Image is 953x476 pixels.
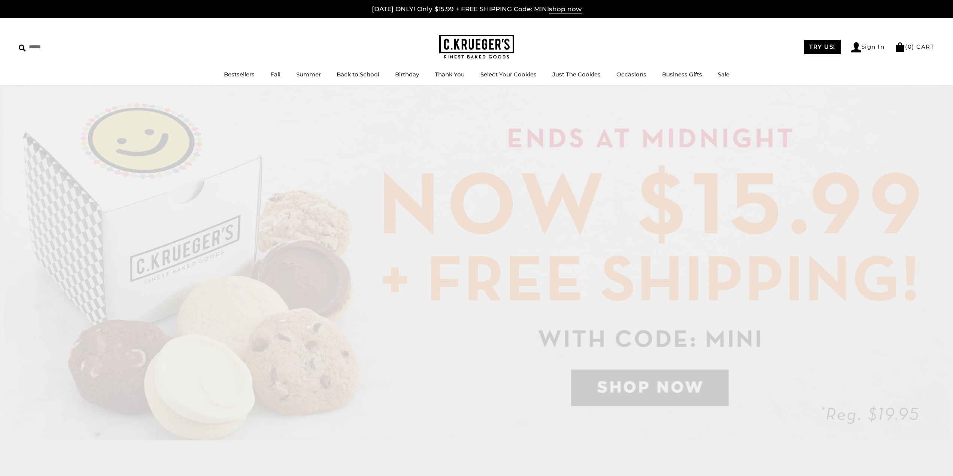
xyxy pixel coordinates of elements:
[4,85,949,440] img: C.Krueger's Special Offer
[804,40,841,54] a: TRY US!
[895,43,934,50] a: (0) CART
[296,71,321,78] a: Summer
[270,71,280,78] a: Fall
[549,5,582,13] span: shop now
[224,71,255,78] a: Bestsellers
[851,42,861,52] img: Account
[616,71,646,78] a: Occasions
[439,35,514,59] img: C.KRUEGER'S
[395,71,419,78] a: Birthday
[19,45,26,52] img: Search
[662,71,702,78] a: Business Gifts
[895,42,905,52] img: Bag
[718,71,729,78] a: Sale
[552,71,601,78] a: Just The Cookies
[435,71,465,78] a: Thank You
[480,71,537,78] a: Select Your Cookies
[908,43,912,50] span: 0
[19,41,108,53] input: Search
[851,42,885,52] a: Sign In
[337,71,379,78] a: Back to School
[372,5,582,13] a: [DATE] ONLY! Only $15.99 + FREE SHIPPING Code: MINIshop now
